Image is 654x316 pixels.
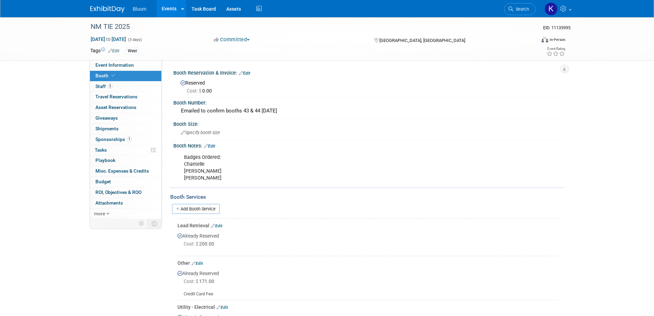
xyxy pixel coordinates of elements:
div: Booth Notes: [173,141,564,150]
span: 3 [107,84,113,89]
span: 200.00 [184,241,217,247]
div: Already Reserved [177,229,559,253]
span: Cost: $ [184,241,199,247]
span: 171.00 [184,279,217,284]
span: Bluum [133,6,147,12]
span: Cost: $ [184,279,199,284]
img: Kellie Noller [544,2,558,15]
span: Specify booth size [181,130,220,135]
a: Add Booth Service [172,204,220,214]
span: more [94,211,105,216]
a: Shipments [90,124,161,134]
span: Staff [95,84,113,89]
img: Format-Inperson.png [541,37,548,42]
div: Lead Retrieval [177,222,559,229]
a: Giveaways [90,113,161,123]
a: Booth [90,71,161,81]
a: more [90,209,161,219]
span: to [105,36,112,42]
div: Event Format [495,36,566,46]
span: Cost: $ [187,88,202,94]
span: Event Information [95,62,134,68]
span: 0.00 [187,88,215,94]
a: Playbook [90,155,161,166]
div: Reserved [179,78,559,94]
span: Shipments [95,126,118,131]
a: Sponsorships1 [90,134,161,145]
div: Emailed to confirm booths 43 & 44 [DATE] [179,106,559,116]
div: Booth Reservation & Invoice: [173,68,564,77]
span: Giveaways [95,115,118,121]
a: Attachments [90,198,161,208]
a: Budget [90,177,161,187]
span: ROI, Objectives & ROO [95,189,141,195]
div: Booth Number: [173,98,564,106]
a: Event Information [90,60,161,70]
a: Asset Reservations [90,102,161,113]
a: Misc. Expenses & Credits [90,166,161,176]
span: Attachments [95,200,123,206]
span: [GEOGRAPHIC_DATA], [GEOGRAPHIC_DATA] [379,38,465,43]
span: (3 days) [127,37,142,42]
span: Booth [95,73,116,78]
a: Edit [239,71,250,76]
a: ROI, Objectives & ROO [90,187,161,198]
div: Credit Card Fee [177,285,559,297]
a: Edit [217,305,228,310]
div: NM TIE 2025 [88,21,525,33]
a: Edit [192,261,203,266]
a: Edit [211,224,222,228]
a: Tasks [90,145,161,155]
td: Personalize Event Tab Strip [136,219,148,228]
button: Committed [211,36,252,43]
div: Booth Size: [173,119,564,128]
span: 1 [127,137,132,142]
a: Travel Reservations [90,92,161,102]
span: [DATE] [DATE] [90,36,126,42]
img: ExhibitDay [90,6,125,13]
div: West [126,47,139,55]
a: Staff3 [90,81,161,92]
td: Toggle Event Tabs [147,219,161,228]
div: Utility - Electrical [177,304,559,310]
span: Event ID: 11135995 [543,25,571,30]
div: In-Person [549,37,565,42]
span: Tasks [95,147,107,153]
span: Playbook [95,157,115,163]
span: Travel Reservations [95,94,137,99]
div: Other [177,260,559,266]
i: Booth reservation complete [112,74,115,77]
span: Search [513,7,529,12]
div: Badges Ordered: Chantelle [PERSON_NAME] [PERSON_NAME] [179,151,489,185]
div: Event Rating [547,47,565,51]
span: Sponsorships [95,137,132,142]
a: Search [504,3,536,15]
span: Asset Reservations [95,105,136,110]
div: Booth Services [170,193,564,201]
div: Already Reserved [177,266,559,297]
a: Edit [108,48,119,53]
td: Tags [90,47,119,55]
a: Edit [204,144,215,149]
span: Budget [95,179,111,184]
span: Misc. Expenses & Credits [95,168,149,174]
